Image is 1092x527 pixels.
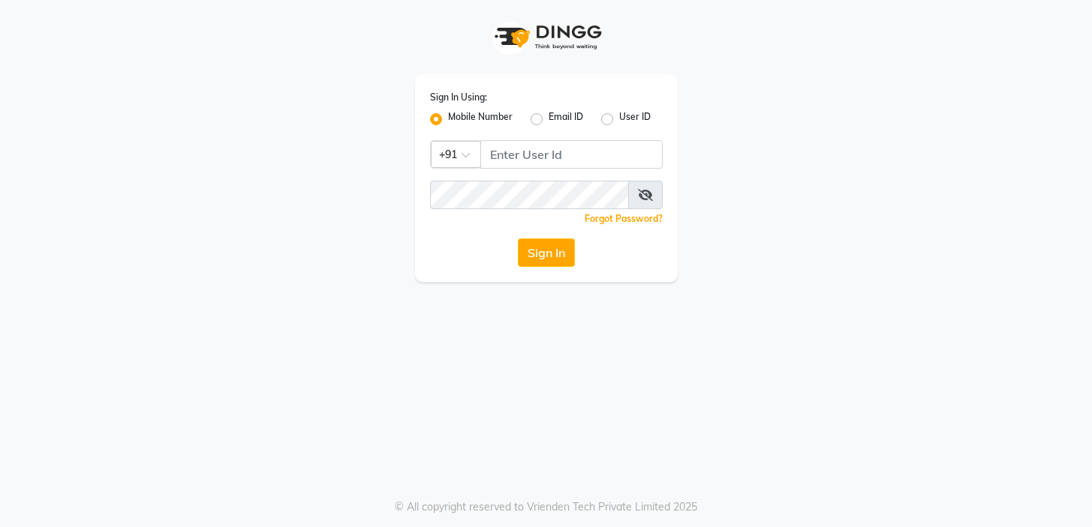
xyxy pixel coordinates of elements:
[430,91,487,104] label: Sign In Using:
[518,238,575,267] button: Sign In
[585,213,663,224] a: Forgot Password?
[619,110,651,128] label: User ID
[486,15,606,59] img: logo1.svg
[430,181,629,209] input: Username
[480,140,663,169] input: Username
[448,110,513,128] label: Mobile Number
[549,110,583,128] label: Email ID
